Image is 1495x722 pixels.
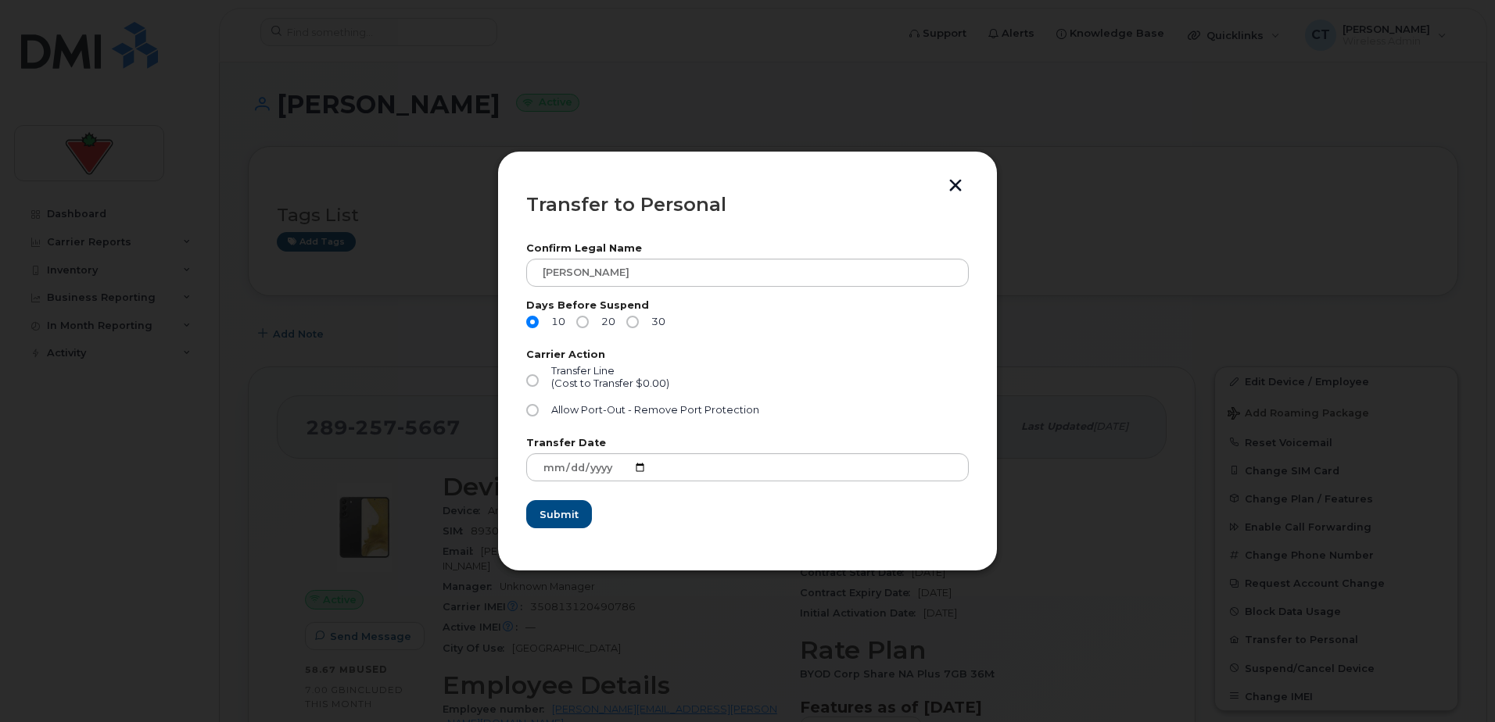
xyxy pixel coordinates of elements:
label: Carrier Action [526,350,969,360]
button: Submit [526,500,592,528]
input: Allow Port-Out - Remove Port Protection [526,404,539,416]
input: Transfer Line(Cost to Transfer $0.00) [526,374,539,387]
span: 10 [545,316,565,328]
span: 30 [645,316,665,328]
label: Confirm Legal Name [526,244,969,254]
span: Transfer Line [551,365,615,377]
div: (Cost to Transfer $0.00) [551,377,669,390]
div: Transfer to Personal [526,195,969,214]
span: Submit [540,507,579,522]
span: Allow Port-Out - Remove Port Protection [551,404,759,416]
label: Transfer Date [526,438,969,449]
input: 10 [526,316,539,328]
input: 20 [576,316,589,328]
input: 30 [626,316,639,328]
span: 20 [595,316,615,328]
label: Days Before Suspend [526,301,969,311]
